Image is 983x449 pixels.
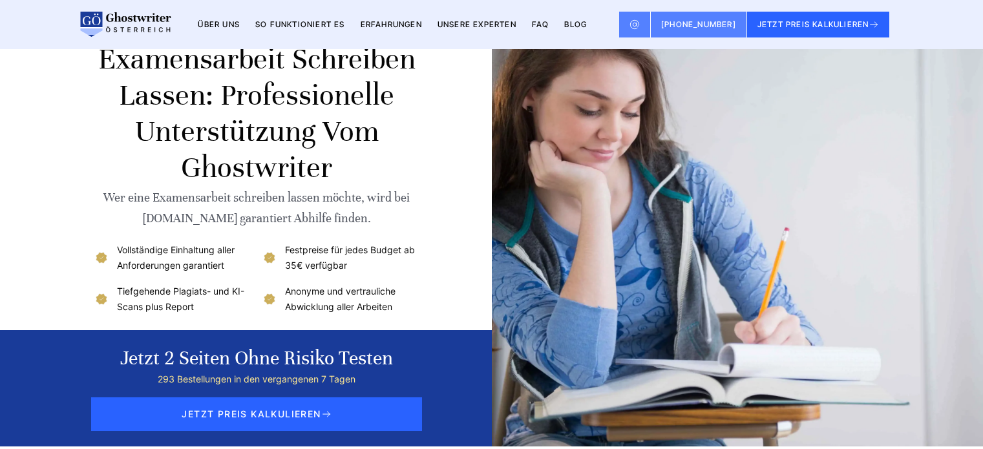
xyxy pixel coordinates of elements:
a: Erfahrungen [361,19,422,29]
a: So funktioniert es [255,19,345,29]
button: JETZT PREIS KALKULIEREN [747,12,890,37]
li: Festpreise für jedes Budget ab 35€ verfügbar [262,242,420,273]
div: 293 Bestellungen in den vergangenen 7 Tagen [120,371,393,387]
img: Festpreise für jedes Budget ab 35€ verfügbar [262,250,277,266]
a: Unsere Experten [438,19,516,29]
img: Email [629,19,640,30]
img: logo wirschreiben [78,12,171,37]
li: Anonyme und vertrauliche Abwicklung aller Arbeiten [262,284,420,315]
a: FAQ [532,19,549,29]
h1: Examensarbeit schreiben lassen: Professionelle Unterstützung vom Ghostwriter [94,41,420,186]
img: Anonyme und vertrauliche Abwicklung aller Arbeiten [262,291,277,307]
span: JETZT PREIS KALKULIEREN [91,397,422,431]
span: [PHONE_NUMBER] [661,19,736,29]
a: [PHONE_NUMBER] [651,12,747,37]
div: Wer eine Examensarbeit schreiben lassen möchte, wird bei [DOMAIN_NAME] garantiert Abhilfe finden. [94,187,420,229]
a: Über uns [198,19,240,29]
li: Vollständige Einhaltung aller Anforderungen garantiert [94,242,252,273]
img: Tiefgehende Plagiats- und KI-Scans plus Report [94,291,109,307]
img: Vollständige Einhaltung aller Anforderungen garantiert [94,250,109,266]
a: BLOG [564,19,587,29]
li: Tiefgehende Plagiats- und KI-Scans plus Report [94,284,252,315]
div: Jetzt 2 Seiten ohne Risiko testen [120,346,393,371]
